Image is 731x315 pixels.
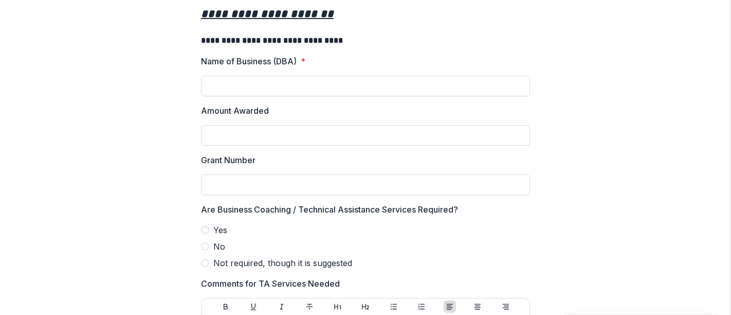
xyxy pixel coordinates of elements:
span: No [213,240,225,253]
p: Are Business Coaching / Technical Assistance Services Required? [201,203,458,216]
button: Ordered List [415,301,428,313]
button: Strike [303,301,316,313]
button: Align Right [500,301,512,313]
button: Bold [220,301,232,313]
button: Bullet List [388,301,400,313]
button: Heading 2 [359,301,372,313]
span: Not required, though it is suggested [213,257,352,269]
button: Underline [247,301,260,313]
p: Name of Business (DBA) [201,55,297,67]
button: Heading 1 [332,301,344,313]
button: Align Left [444,301,456,313]
button: Align Center [471,301,484,313]
p: Grant Number [201,154,255,166]
span: Yes [213,224,227,236]
p: Amount Awarded [201,104,269,117]
p: Comments for TA Services Needed [201,277,340,290]
button: Italicize [276,301,288,313]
